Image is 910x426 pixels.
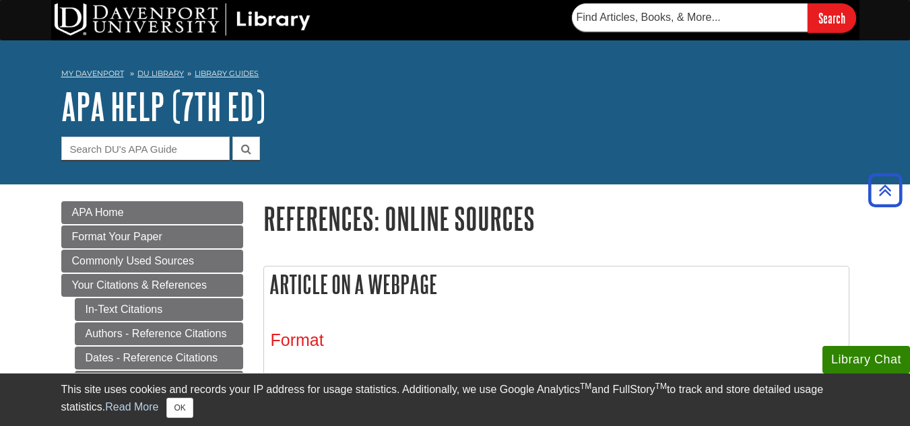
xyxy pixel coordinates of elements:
[822,346,910,374] button: Library Chat
[105,401,158,413] a: Read More
[263,201,849,236] h1: References: Online Sources
[61,201,243,224] a: APA Home
[61,137,230,160] input: Search DU's APA Guide
[75,347,243,369] a: Dates - Reference Citations
[655,382,667,391] sup: TM
[271,330,842,350] h3: Format
[808,3,856,32] input: Search
[72,207,124,218] span: APA Home
[61,250,243,273] a: Commonly Used Sources
[572,3,808,32] input: Find Articles, Books, & More...
[72,231,162,242] span: Format Your Paper
[61,65,849,86] nav: breadcrumb
[61,382,849,418] div: This site uses cookies and records your IP address for usage statistics. Additionally, we use Goo...
[75,298,243,321] a: In-Text Citations
[271,363,842,402] p: Author’s Last Name, First Initial(s). (Date). . Name of Website. URL
[264,267,849,302] h2: Article on a Webpage
[75,371,243,394] a: Title Formats
[195,69,259,78] a: Library Guides
[166,398,193,418] button: Close
[61,68,124,79] a: My Davenport
[61,225,243,248] a: Format Your Paper
[137,69,184,78] a: DU Library
[61,274,243,297] a: Your Citations & References
[55,3,311,36] img: DU Library
[61,85,265,127] a: APA Help (7th Ed)
[72,255,194,267] span: Commonly Used Sources
[572,3,856,32] form: Searches DU Library's articles, books, and more
[75,322,243,345] a: Authors - Reference Citations
[72,279,207,291] span: Your Citations & References
[580,382,591,391] sup: TM
[864,181,907,199] a: Back to Top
